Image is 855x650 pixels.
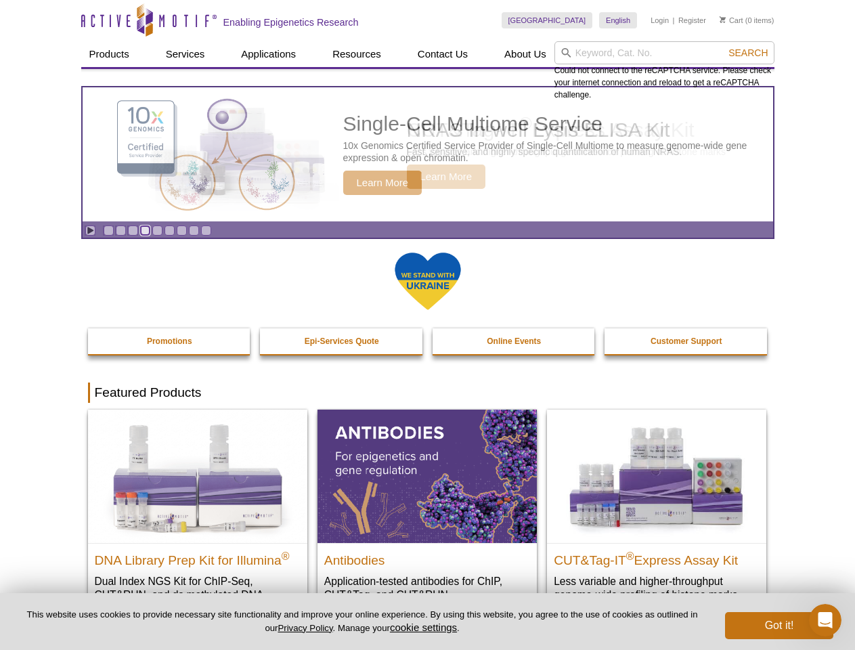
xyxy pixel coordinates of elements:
p: Application-tested antibodies for ChIP, CUT&Tag, and CUT&RUN. [324,574,530,602]
p: This website uses cookies to provide necessary site functionality and improve your online experie... [22,609,703,634]
a: Contact Us [410,41,476,67]
a: Toggle autoplay [85,225,95,236]
h2: Antibodies [324,547,530,567]
a: English [599,12,637,28]
a: Login [651,16,669,25]
a: About Us [496,41,554,67]
li: | [673,12,675,28]
a: Privacy Policy [278,623,332,633]
img: All Antibodies [317,410,537,542]
img: We Stand With Ukraine [394,251,462,311]
iframe: Intercom live chat [809,604,841,636]
a: Resources [324,41,389,67]
span: Search [728,47,768,58]
a: Promotions [88,328,252,354]
p: Dual Index NGS Kit for ChIP-Seq, CUT&RUN, and ds methylated DNA assays. [95,574,301,615]
a: Go to slide 6 [165,225,175,236]
a: Go to slide 5 [152,225,162,236]
p: Less variable and higher-throughput genome-wide profiling of histone marks​. [554,574,760,602]
a: Customer Support [605,328,768,354]
strong: Epi-Services Quote [305,337,379,346]
a: Go to slide 1 [104,225,114,236]
div: Could not connect to the reCAPTCHA service. Please check your internet connection and reload to g... [554,41,774,101]
li: (0 items) [720,12,774,28]
strong: Online Events [487,337,541,346]
a: [GEOGRAPHIC_DATA] [502,12,593,28]
a: Go to slide 8 [189,225,199,236]
img: DNA Library Prep Kit for Illumina [88,410,307,542]
a: Register [678,16,706,25]
a: DNA Library Prep Kit for Illumina DNA Library Prep Kit for Illumina® Dual Index NGS Kit for ChIP-... [88,410,307,628]
strong: Customer Support [651,337,722,346]
a: CUT&Tag-IT® Express Assay Kit CUT&Tag-IT®Express Assay Kit Less variable and higher-throughput ge... [547,410,766,615]
h2: Enabling Epigenetics Research [223,16,359,28]
a: Epi-Services Quote [260,328,424,354]
a: Go to slide 7 [177,225,187,236]
a: Cart [720,16,743,25]
a: All Antibodies Antibodies Application-tested antibodies for ChIP, CUT&Tag, and CUT&RUN. [317,410,537,615]
h2: Featured Products [88,383,768,403]
button: cookie settings [390,622,457,633]
a: Products [81,41,137,67]
img: Your Cart [720,16,726,23]
strong: Promotions [147,337,192,346]
button: Got it! [725,612,833,639]
a: Applications [233,41,304,67]
button: Search [724,47,772,59]
a: Go to slide 2 [116,225,126,236]
img: CUT&Tag-IT® Express Assay Kit [547,410,766,542]
a: Go to slide 3 [128,225,138,236]
a: Go to slide 9 [201,225,211,236]
h2: CUT&Tag-IT Express Assay Kit [554,547,760,567]
a: Go to slide 4 [140,225,150,236]
a: Services [158,41,213,67]
a: Online Events [433,328,596,354]
h2: DNA Library Prep Kit for Illumina [95,547,301,567]
sup: ® [282,550,290,561]
input: Keyword, Cat. No. [554,41,774,64]
sup: ® [626,550,634,561]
